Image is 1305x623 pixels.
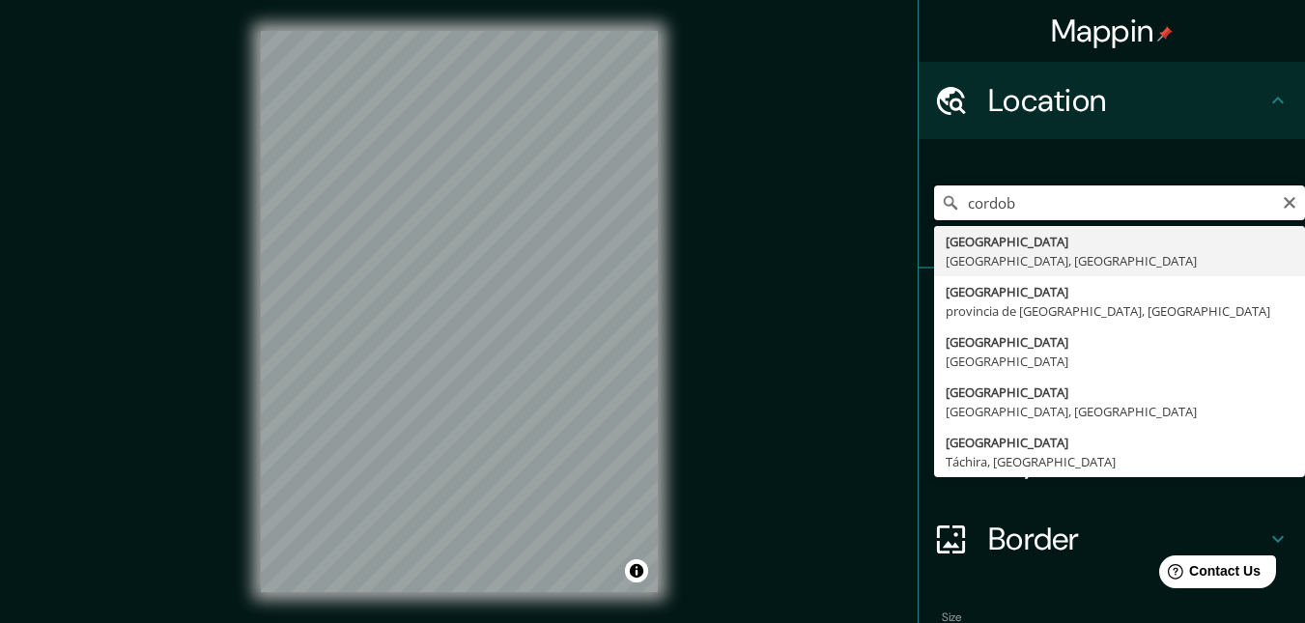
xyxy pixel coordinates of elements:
[261,31,658,592] canvas: Map
[946,352,1293,371] div: [GEOGRAPHIC_DATA]
[946,452,1293,471] div: Táchira, [GEOGRAPHIC_DATA]
[946,382,1293,402] div: [GEOGRAPHIC_DATA]
[946,402,1293,421] div: [GEOGRAPHIC_DATA], [GEOGRAPHIC_DATA]
[946,433,1293,452] div: [GEOGRAPHIC_DATA]
[946,301,1293,321] div: provincia de [GEOGRAPHIC_DATA], [GEOGRAPHIC_DATA]
[988,442,1266,481] h4: Layout
[946,282,1293,301] div: [GEOGRAPHIC_DATA]
[934,185,1305,220] input: Pick your city or area
[919,62,1305,139] div: Location
[988,520,1266,558] h4: Border
[919,269,1305,346] div: Pins
[1157,26,1173,42] img: pin-icon.png
[988,81,1266,120] h4: Location
[919,346,1305,423] div: Style
[1282,192,1297,211] button: Clear
[1133,548,1284,602] iframe: Help widget launcher
[919,500,1305,578] div: Border
[946,251,1293,270] div: [GEOGRAPHIC_DATA], [GEOGRAPHIC_DATA]
[946,332,1293,352] div: [GEOGRAPHIC_DATA]
[625,559,648,582] button: Toggle attribution
[1051,12,1174,50] h4: Mappin
[946,232,1293,251] div: [GEOGRAPHIC_DATA]
[919,423,1305,500] div: Layout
